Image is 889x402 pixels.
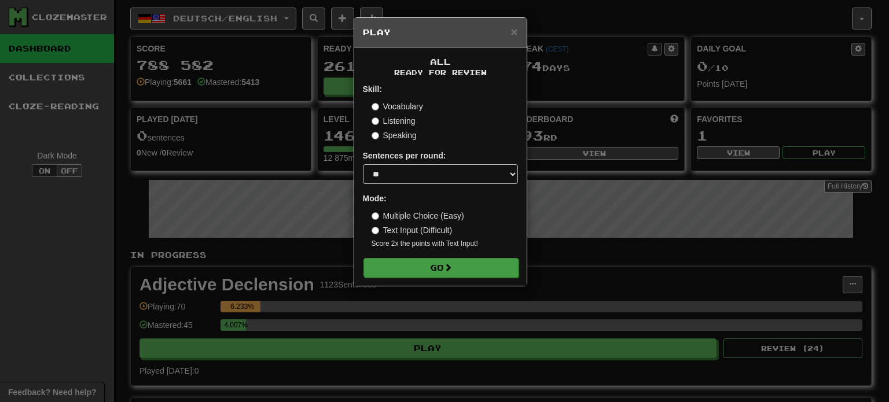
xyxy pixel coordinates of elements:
[430,57,451,67] span: All
[372,132,379,139] input: Speaking
[372,239,518,249] small: Score 2x the points with Text Input !
[372,212,379,220] input: Multiple Choice (Easy)
[510,25,517,38] button: Close
[372,115,416,127] label: Listening
[363,68,518,78] small: Ready for Review
[372,103,379,110] input: Vocabulary
[372,227,379,234] input: Text Input (Difficult)
[510,25,517,38] span: ×
[363,258,519,278] button: Go
[372,130,417,141] label: Speaking
[372,224,453,236] label: Text Input (Difficult)
[372,117,379,125] input: Listening
[363,84,382,94] strong: Skill:
[363,194,387,203] strong: Mode:
[372,101,423,112] label: Vocabulary
[363,27,518,38] h5: Play
[372,210,464,222] label: Multiple Choice (Easy)
[363,150,446,161] label: Sentences per round:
